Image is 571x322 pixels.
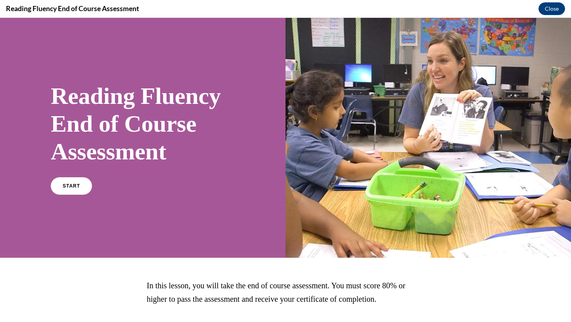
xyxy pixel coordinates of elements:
span: In this lesson, you will take the end of course assessment. You must score 80% or higher to pass ... [147,263,405,286]
h4: Reading Fluency End of Course Assessment [6,4,139,13]
a: START [51,159,92,177]
button: Close [538,2,565,15]
h1: Reading Fluency End of Course Assessment [51,64,235,148]
span: START [63,165,80,171]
